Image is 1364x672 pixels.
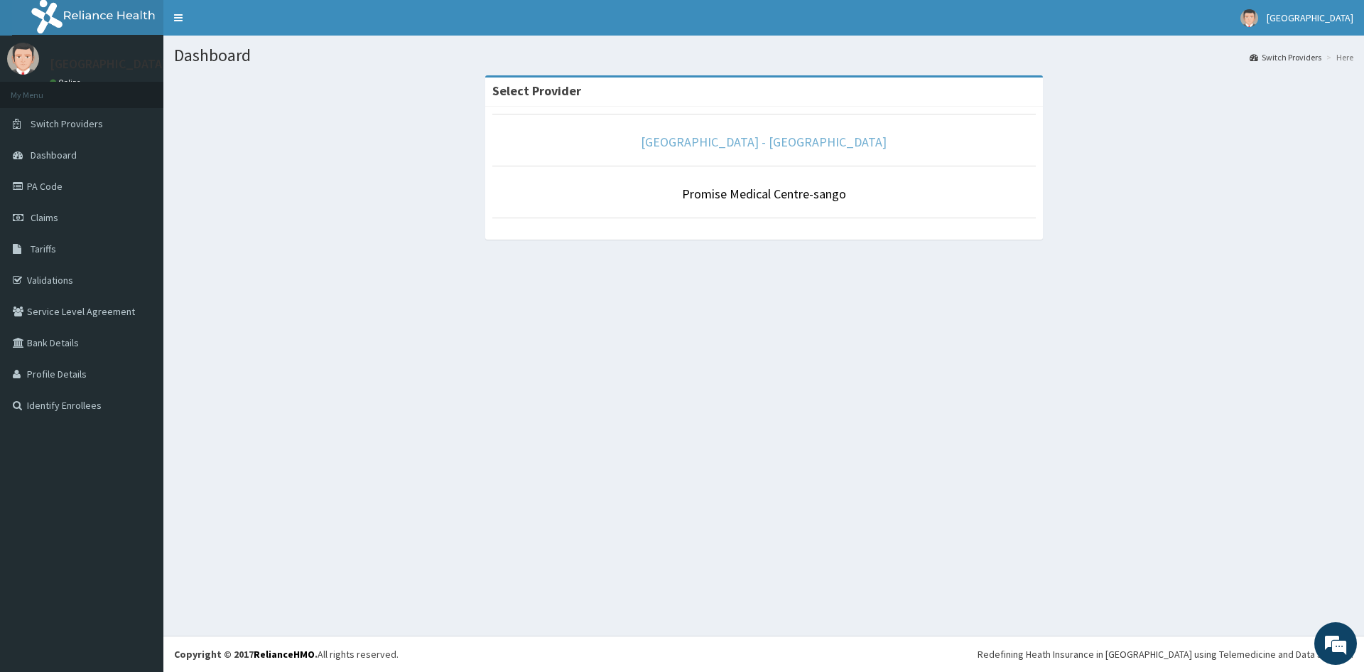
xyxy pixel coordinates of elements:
[31,117,103,130] span: Switch Providers
[31,149,77,161] span: Dashboard
[174,46,1353,65] h1: Dashboard
[1323,51,1353,63] li: Here
[174,648,318,661] strong: Copyright © 2017 .
[7,43,39,75] img: User Image
[50,58,167,70] p: [GEOGRAPHIC_DATA]
[163,636,1364,672] footer: All rights reserved.
[1250,51,1321,63] a: Switch Providers
[1267,11,1353,24] span: [GEOGRAPHIC_DATA]
[978,647,1353,661] div: Redefining Heath Insurance in [GEOGRAPHIC_DATA] using Telemedicine and Data Science!
[31,211,58,224] span: Claims
[641,134,887,150] a: [GEOGRAPHIC_DATA] - [GEOGRAPHIC_DATA]
[31,242,56,255] span: Tariffs
[682,186,846,202] a: Promise Medical Centre-sango
[492,82,581,99] strong: Select Provider
[254,648,315,661] a: RelianceHMO
[1240,9,1258,27] img: User Image
[50,78,84,87] a: Online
